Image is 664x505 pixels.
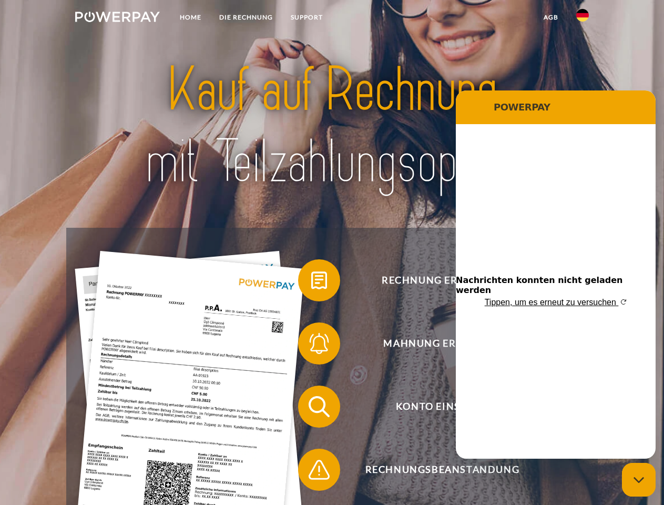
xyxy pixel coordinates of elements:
span: Mahnung erhalten? [313,322,571,365]
button: Mahnung erhalten? [298,322,571,365]
img: qb_bill.svg [306,267,332,294]
button: Rechnung erhalten? [298,259,571,301]
a: agb [535,8,567,27]
a: Home [171,8,210,27]
span: Rechnung erhalten? [313,259,571,301]
img: qb_warning.svg [306,457,332,483]
a: SUPPORT [282,8,332,27]
iframe: Messaging-Fenster [456,90,656,459]
span: Rechnungsbeanstandung [313,449,571,491]
button: Rechnungsbeanstandung [298,449,571,491]
img: de [576,9,589,22]
img: qb_search.svg [306,393,332,420]
iframe: Schaltfläche zum Öffnen des Messaging-Fensters [622,463,656,497]
img: qb_bell.svg [306,330,332,357]
button: Konto einsehen [298,386,571,428]
img: logo-powerpay-white.svg [75,12,160,22]
img: title-powerpay_de.svg [100,50,564,201]
a: DIE RECHNUNG [210,8,282,27]
span: Konto einsehen [313,386,571,428]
